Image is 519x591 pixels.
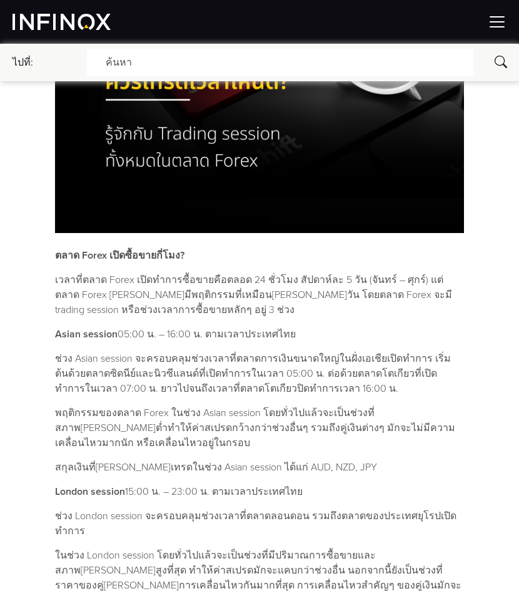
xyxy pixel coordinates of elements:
strong: Asian session [55,328,118,340]
strong: ตลาด Forex เปิดซื้อขายกี่โมง? [55,249,184,262]
p: เวลาที่ตลาด Forex เปิดทำการซื้อขายคือตลอด 24 ชั่วโมง สัปดาห์ละ 5 วัน (จันทร์ – ศุกร์) แต่ตลาด For... [55,272,463,317]
p: สกุลเงินที่[PERSON_NAME]เทรดในช่วง Asian session ได้แก่ AUD, NZD, JPY [55,460,463,475]
p: ช่วง London session จะครอบคลุมช่วงเวลาที่ตลาดลอนดอน รวมถึงตลาดของประเทศยุโรปเปิดทำการ [55,509,463,539]
div: ค้นหา [87,49,474,76]
p: พฤติกรรมของตลาด Forex ในช่วง Asian session โดยทั่วไปแล้วจะเป็นช่วงที่สภาพ[PERSON_NAME]ต่ำทำให้ค่า... [55,405,463,450]
div: ไปที่: [13,55,87,70]
p: 15:00 น. – 23:00 น. ตามเวลาประเทศไทย [55,484,463,499]
strong: London session [55,485,125,498]
p: ช่วง Asian session จะครอบคลุมช่วงเวลาที่ตลาดการเงินขนาดใหญ่ในฝั่งเอเชียเปิดทำการ เริ่มต้นด้วยตลาด... [55,351,463,396]
p: 05:00 น. – 16:00 น. ตามเวลาประเทศไทย [55,327,463,342]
